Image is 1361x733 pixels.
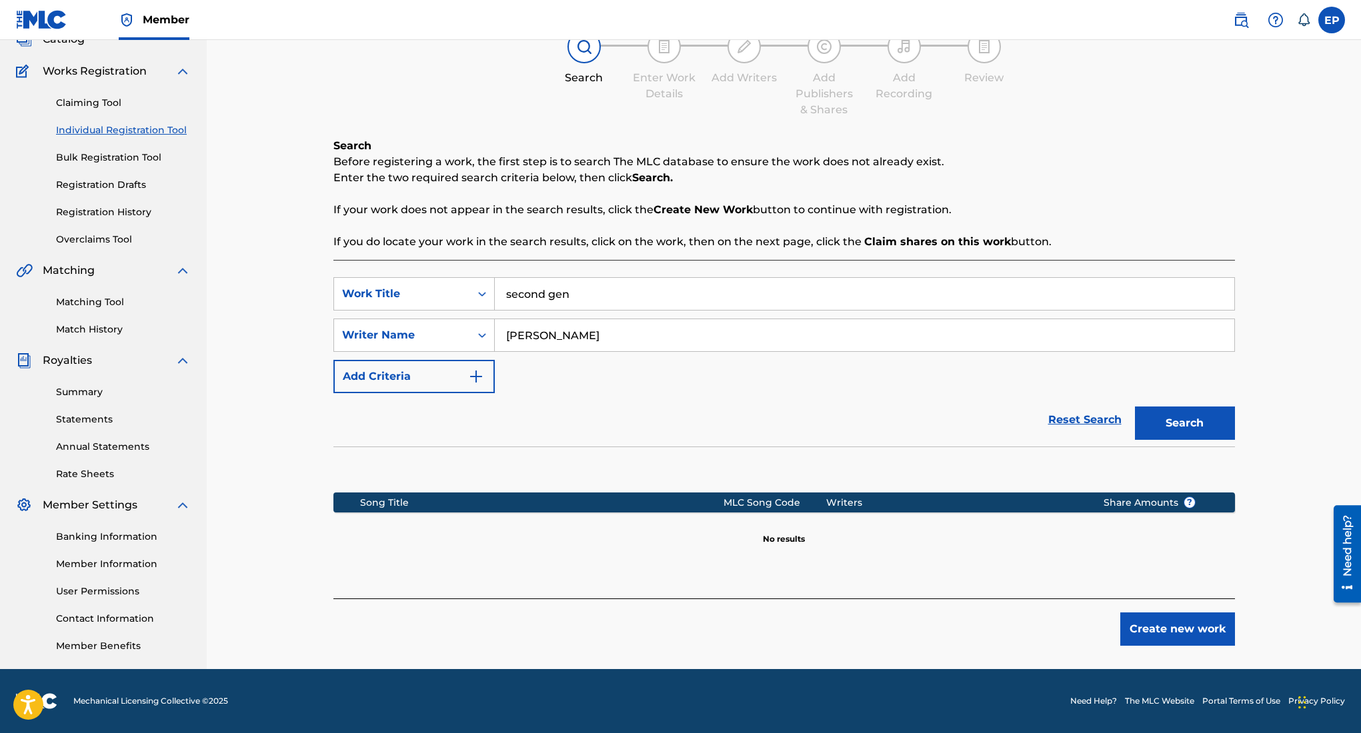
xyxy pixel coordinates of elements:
[333,154,1235,170] p: Before registering a work, the first step is to search The MLC database to ensure the work does n...
[342,327,462,343] div: Writer Name
[976,39,992,55] img: step indicator icon for Review
[1298,682,1306,722] div: Drag
[468,368,484,384] img: 9d2ae6d4665cec9f34b9.svg
[631,70,698,102] div: Enter Work Details
[333,139,371,152] b: Search
[43,497,137,513] span: Member Settings
[551,70,617,86] div: Search
[43,263,95,279] span: Matching
[16,10,67,29] img: MLC Logo
[576,39,592,55] img: step indicator icon for Search
[16,263,33,279] img: Matching
[16,63,33,79] img: Works Registration
[656,39,672,55] img: step indicator icon for Enter Work Details
[653,203,753,216] strong: Create New Work
[43,63,147,79] span: Works Registration
[56,612,191,626] a: Contact Information
[56,385,191,399] a: Summary
[175,497,191,513] img: expand
[119,12,135,28] img: Top Rightsholder
[1135,406,1235,440] button: Search
[333,277,1235,446] form: Search Form
[342,286,462,302] div: Work Title
[1288,695,1345,707] a: Privacy Policy
[816,39,832,55] img: step indicator icon for Add Publishers & Shares
[1104,496,1196,510] span: Share Amounts
[56,96,191,110] a: Claiming Tool
[175,353,191,368] img: expand
[1262,7,1289,33] div: Help
[951,70,1018,86] div: Review
[56,467,191,481] a: Rate Sheets
[1228,7,1254,33] a: Public Search
[736,39,752,55] img: step indicator icon for Add Writers
[1202,695,1280,707] a: Portal Terms of Use
[56,584,191,598] a: User Permissions
[1184,497,1195,508] span: ?
[56,123,191,137] a: Individual Registration Tool
[724,496,826,510] div: MLC Song Code
[1233,12,1249,28] img: search
[864,235,1011,248] strong: Claim shares on this work
[1297,13,1310,27] div: Notifications
[1125,695,1194,707] a: The MLC Website
[871,70,938,102] div: Add Recording
[56,639,191,653] a: Member Benefits
[56,530,191,544] a: Banking Information
[1318,7,1345,33] div: User Menu
[1120,612,1235,646] button: Create new work
[73,695,228,707] span: Mechanical Licensing Collective © 2025
[333,170,1235,186] p: Enter the two required search criteria below, then click
[56,151,191,165] a: Bulk Registration Tool
[56,233,191,247] a: Overclaims Tool
[43,353,92,368] span: Royalties
[896,39,912,55] img: step indicator icon for Add Recording
[360,496,724,510] div: Song Title
[56,557,191,571] a: Member Information
[763,517,805,545] p: No results
[1324,500,1361,608] iframe: Resource Center
[826,496,1083,510] div: Writers
[56,323,191,337] a: Match History
[56,295,191,309] a: Matching Tool
[791,70,858,118] div: Add Publishers & Shares
[711,70,778,86] div: Add Writers
[333,202,1235,218] p: If your work does not appear in the search results, click the button to continue with registration.
[333,234,1235,250] p: If you do locate your work in the search results, click on the work, then on the next page, click...
[56,412,191,426] a: Statements
[632,171,673,184] strong: Search.
[1070,695,1117,707] a: Need Help?
[56,440,191,454] a: Annual Statements
[333,360,495,393] button: Add Criteria
[16,497,32,513] img: Member Settings
[56,178,191,192] a: Registration Drafts
[16,353,32,368] img: Royalties
[175,263,191,279] img: expand
[175,63,191,79] img: expand
[16,31,85,47] a: CatalogCatalog
[1294,669,1361,733] iframe: Chat Widget
[1042,405,1128,434] a: Reset Search
[143,12,189,27] span: Member
[1268,12,1284,28] img: help
[16,693,57,709] img: logo
[56,205,191,219] a: Registration History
